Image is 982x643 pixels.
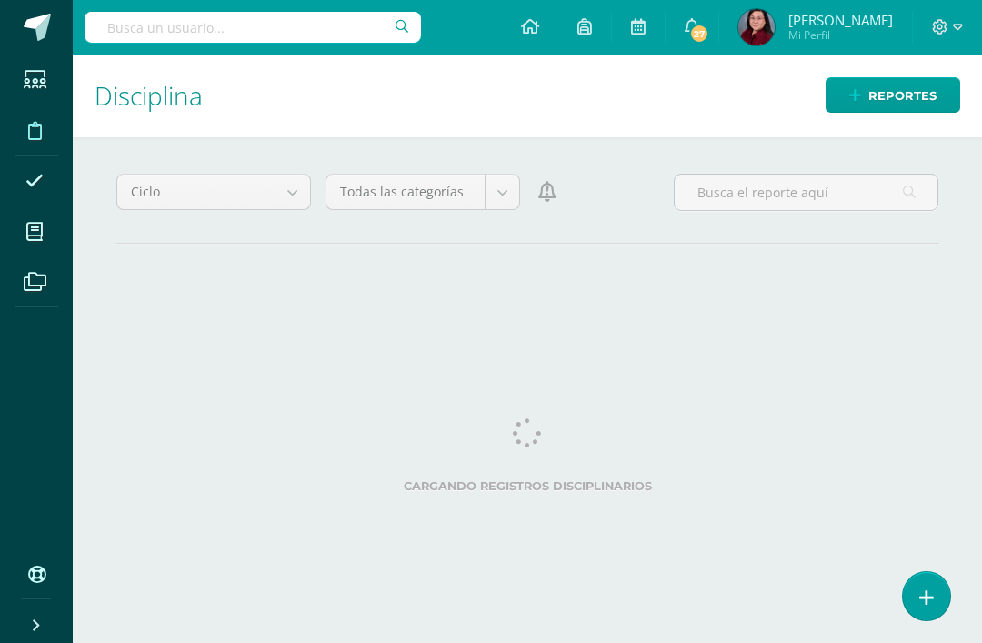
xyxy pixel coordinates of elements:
[117,175,310,209] a: Ciclo
[868,79,937,113] span: Reportes
[95,55,960,137] h1: Disciplina
[131,175,262,209] span: Ciclo
[675,175,937,210] input: Busca el reporte aquí
[788,27,893,43] span: Mi Perfil
[144,479,912,493] label: Cargando registros disciplinarios
[340,175,471,209] span: Todas las categorías
[738,9,775,45] img: e5e26e5e5795fdc4a84fafef7f935863.png
[689,24,709,44] span: 27
[85,12,421,43] input: Busca un usuario...
[326,175,519,209] a: Todas las categorías
[826,77,960,113] a: Reportes
[788,11,893,29] span: [PERSON_NAME]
